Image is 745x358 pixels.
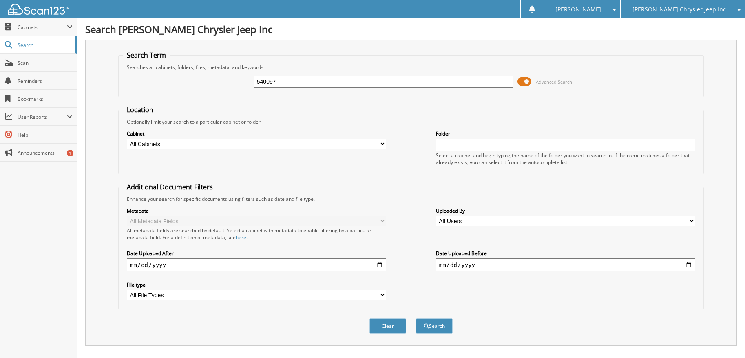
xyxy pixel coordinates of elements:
label: Folder [436,130,695,137]
input: start [127,258,386,271]
span: User Reports [18,113,67,120]
span: Reminders [18,78,73,84]
span: Advanced Search [536,79,572,85]
a: here [236,234,246,241]
span: Help [18,131,73,138]
label: Metadata [127,207,386,214]
button: Search [416,318,453,334]
img: scan123-logo-white.svg [8,4,69,15]
span: [PERSON_NAME] Chrysler Jeep Inc [632,7,726,12]
label: Uploaded By [436,207,695,214]
label: Date Uploaded After [127,250,386,257]
span: Scan [18,60,73,67]
button: Clear [369,318,406,334]
span: Search [18,42,71,49]
iframe: Chat Widget [704,319,745,358]
legend: Location [123,105,157,114]
div: 1 [67,150,73,156]
h1: Search [PERSON_NAME] Chrysler Jeep Inc [85,22,737,36]
div: All metadata fields are searched by default. Select a cabinet with metadata to enable filtering b... [127,227,386,241]
div: Searches all cabinets, folders, files, metadata, and keywords [123,64,699,71]
span: [PERSON_NAME] [555,7,601,12]
label: Date Uploaded Before [436,250,695,257]
div: Optionally limit your search to a particular cabinet or folder [123,118,699,125]
span: Bookmarks [18,96,73,102]
label: File type [127,281,386,288]
legend: Search Term [123,51,170,60]
input: end [436,258,695,271]
div: Select a cabinet and begin typing the name of the folder you want to search in. If the name match... [436,152,695,166]
legend: Additional Document Filters [123,182,217,191]
label: Cabinet [127,130,386,137]
span: Announcements [18,149,73,156]
span: Cabinets [18,24,67,31]
div: Enhance your search for specific documents using filters such as date and file type. [123,196,699,202]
